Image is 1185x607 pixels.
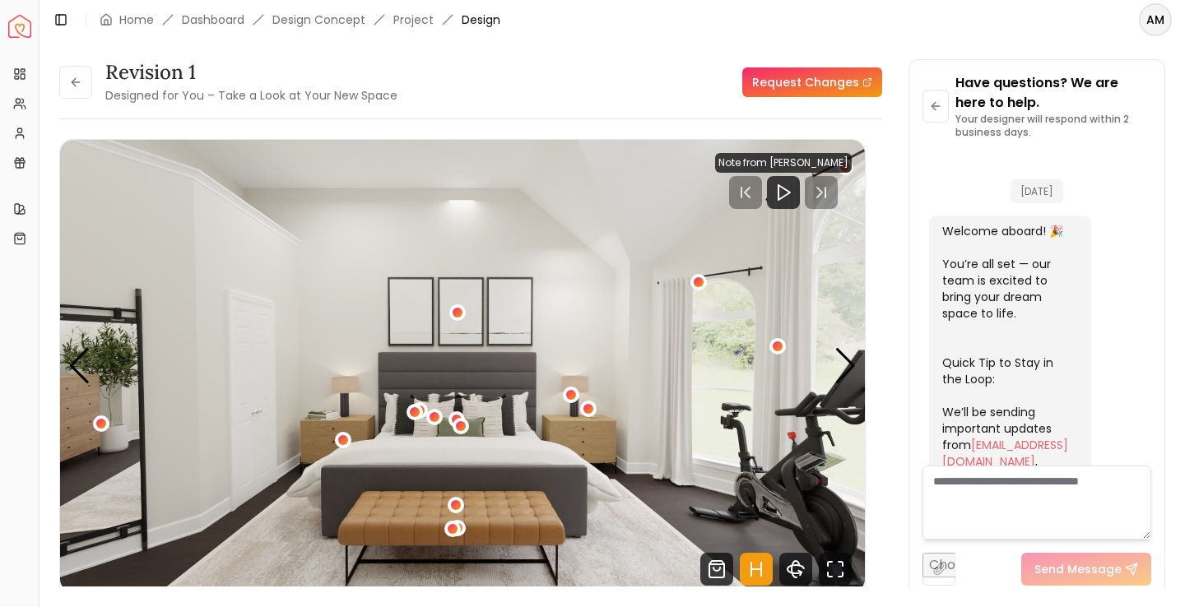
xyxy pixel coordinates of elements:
div: Previous slide [68,348,91,384]
a: [EMAIL_ADDRESS][DOMAIN_NAME] [942,437,1068,470]
svg: Shop Products from this design [700,553,733,586]
img: Spacejoy Logo [8,15,31,38]
a: Request Changes [742,67,882,97]
a: Dashboard [182,12,244,28]
nav: breadcrumb [100,12,500,28]
h3: Revision 1 [105,59,397,86]
a: Project [393,12,434,28]
span: Design [462,12,500,28]
img: Design Render 1 [60,140,865,592]
div: Next slide [834,348,857,384]
svg: Fullscreen [819,553,852,586]
button: AM [1139,3,1172,36]
div: Carousel [60,140,865,592]
a: Home [119,12,154,28]
svg: Play [774,183,793,202]
p: Have questions? We are here to help. [955,73,1151,113]
li: Design Concept [272,12,365,28]
svg: Hotspots Toggle [740,553,773,586]
div: Note from [PERSON_NAME] [715,153,852,173]
div: 1 / 5 [60,140,865,592]
a: Spacejoy [8,15,31,38]
svg: 360 View [779,553,812,586]
span: [DATE] [1011,179,1063,203]
small: Designed for You – Take a Look at Your New Space [105,87,397,104]
p: Your designer will respond within 2 business days. [955,113,1151,139]
span: AM [1141,5,1170,35]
